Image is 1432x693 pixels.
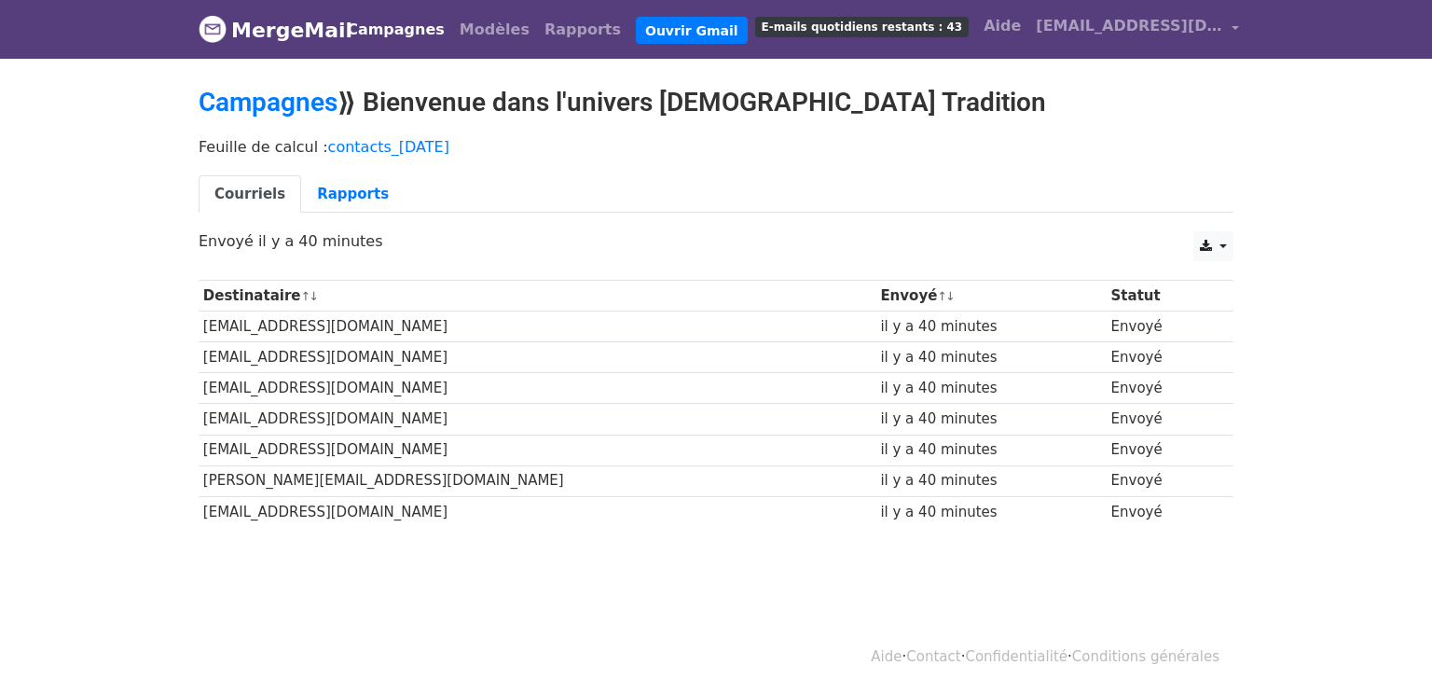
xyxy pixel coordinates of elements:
font: Envoyé [1111,504,1163,520]
font: [EMAIL_ADDRESS][DOMAIN_NAME] [203,504,447,520]
font: [EMAIL_ADDRESS][DOMAIN_NAME] [203,318,447,335]
font: Destinataire [203,287,301,304]
a: Modèles [452,11,537,49]
font: il y a 40 minutes [880,472,997,489]
font: Envoyé [1111,318,1163,335]
font: · [961,648,966,665]
img: Logo MergeMail [199,15,227,43]
a: ↓ [945,289,956,303]
font: MergeMail [231,19,352,42]
font: Courriels [214,186,285,202]
font: · [1067,648,1072,665]
font: Envoyé [880,287,937,304]
a: Campagnes [339,11,452,49]
a: Conditions générales [1072,648,1219,665]
font: [EMAIL_ADDRESS][DOMAIN_NAME] [1036,17,1327,35]
a: contacts_[DATE] [328,138,449,156]
a: ↑ [937,289,947,303]
font: E-mails quotidiens restants : 43 [762,21,963,34]
a: Campagnes [199,87,337,118]
a: Contact [906,648,960,665]
a: Rapports [301,175,405,214]
font: · [902,648,907,665]
font: Feuille de calcul : [199,138,328,156]
font: Aide [984,17,1021,35]
a: Ouvrir Gmail [636,17,748,45]
font: il y a 40 minutes [880,410,997,427]
font: Envoyé [1111,410,1163,427]
a: Aide [976,7,1028,45]
font: Envoyé [1111,349,1163,366]
font: Rapports [317,186,389,202]
a: Rapports [537,11,628,49]
font: Ouvrir Gmail [645,22,738,37]
font: il y a 40 minutes [880,380,997,396]
font: Envoyé [1111,472,1163,489]
a: [EMAIL_ADDRESS][DOMAIN_NAME] [1028,7,1246,51]
font: il y a 40 minutes [880,504,997,520]
font: Envoyé [1111,441,1163,458]
a: E-mails quotidiens restants : 43 [748,7,977,45]
a: Courriels [199,175,301,214]
font: Statut [1111,287,1161,304]
font: Campagnes [347,21,445,38]
font: [EMAIL_ADDRESS][DOMAIN_NAME] [203,349,447,366]
font: [EMAIL_ADDRESS][DOMAIN_NAME] [203,380,447,396]
a: ↓ [309,289,319,303]
font: il y a 40 minutes [880,349,997,366]
a: MergeMail [199,10,324,49]
font: Envoyé il y a 40 minutes [199,232,383,250]
font: [PERSON_NAME][EMAIL_ADDRESS][DOMAIN_NAME] [203,472,564,489]
font: [EMAIL_ADDRESS][DOMAIN_NAME] [203,410,447,427]
font: ⟫ Bienvenue dans l'univers [DEMOGRAPHIC_DATA] Tradition [337,87,1046,118]
font: [EMAIL_ADDRESS][DOMAIN_NAME] [203,441,447,458]
font: il y a 40 minutes [880,318,997,335]
font: Modèles [460,21,530,38]
a: Confidentialité [965,648,1067,665]
a: Aide [871,648,902,665]
font: il y a 40 minutes [880,441,997,458]
font: Envoyé [1111,380,1163,396]
a: ↑ [300,289,310,303]
font: Rapports [544,21,621,38]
